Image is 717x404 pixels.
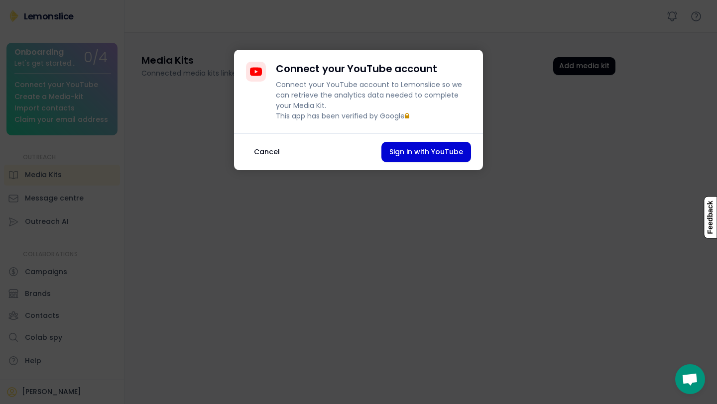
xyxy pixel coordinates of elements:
[381,142,471,162] button: Sign in with YouTube
[250,66,262,78] img: YouTubeIcon.svg
[276,80,471,121] div: Connect your YouTube account to Lemonslice so we can retrieve the analytics data needed to comple...
[675,364,705,394] div: Open chat
[246,142,288,162] button: Cancel
[276,62,437,76] h4: Connect your YouTube account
